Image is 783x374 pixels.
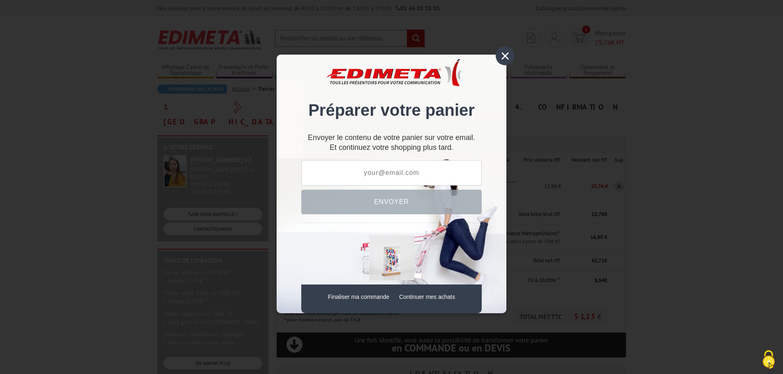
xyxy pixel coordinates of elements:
button: Cookies (fenêtre modale) [754,346,783,374]
input: your@email.com [301,160,482,186]
div: Et continuez votre shopping plus tard. [301,137,482,152]
p: Envoyer le contenu de votre panier sur votre email. [301,137,482,139]
div: Préparer votre panier [301,67,482,128]
div: × [496,46,515,65]
a: Continuer mes achats [399,294,455,300]
a: Finaliser ma commande [328,294,389,300]
img: Cookies (fenêtre modale) [758,349,779,370]
button: Envoyer [301,190,482,214]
